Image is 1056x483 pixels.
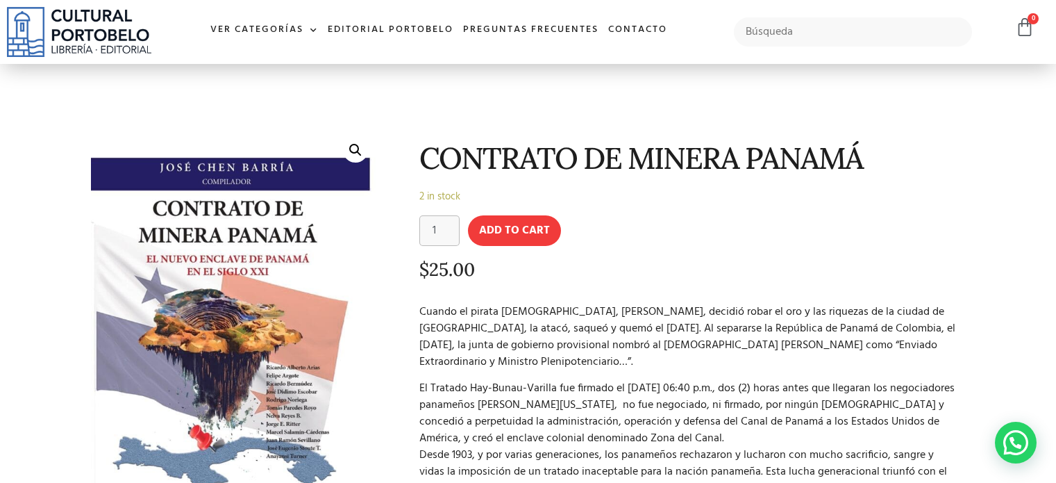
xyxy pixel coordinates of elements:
button: Add to cart [468,215,561,246]
a: Preguntas frecuentes [458,15,603,45]
a: 0 [1015,17,1034,38]
p: Cuando el pirata [DEMOGRAPHIC_DATA], [PERSON_NAME], decidió robar el oro y las riquezas de la ciu... [419,304,962,370]
input: Búsqueda [734,17,972,47]
span: $ [419,258,429,281]
span: 0 [1028,13,1039,24]
a: Contacto [603,15,672,45]
input: Product quantity [419,215,460,246]
h1: CONTRATO DE MINERA PANAMÁ [419,142,962,174]
p: 2 in stock [419,188,962,205]
a: Editorial Portobelo [323,15,458,45]
a: 🔍 [343,138,368,163]
bdi: 25.00 [419,258,475,281]
a: Ver Categorías [206,15,323,45]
